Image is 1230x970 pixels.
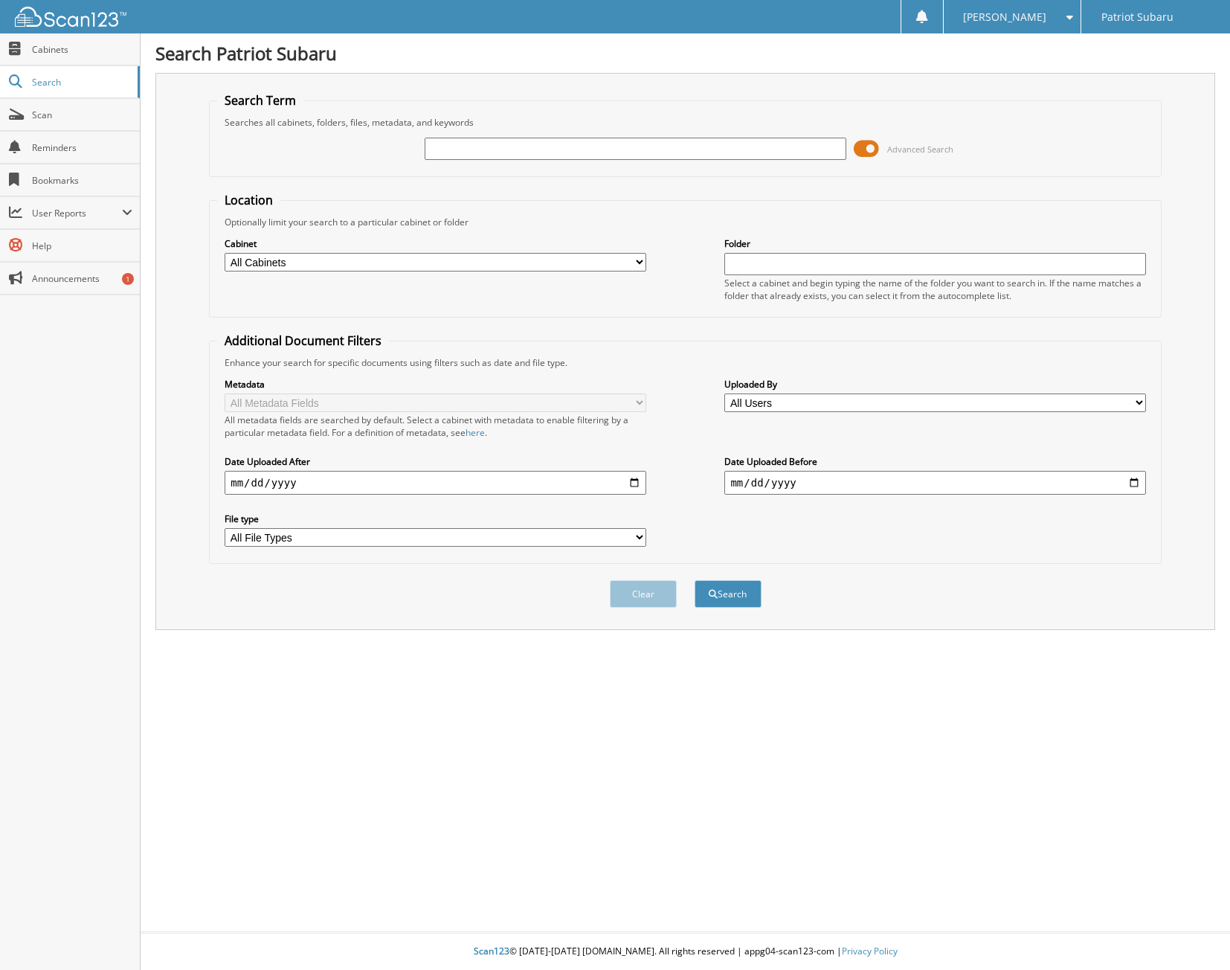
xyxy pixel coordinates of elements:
[15,7,126,27] img: scan123-logo-white.svg
[32,207,122,219] span: User Reports
[32,174,132,187] span: Bookmarks
[32,141,132,154] span: Reminders
[610,580,677,608] button: Clear
[32,43,132,56] span: Cabinets
[217,92,303,109] legend: Search Term
[466,426,485,439] a: here
[217,333,389,349] legend: Additional Document Filters
[217,116,1153,129] div: Searches all cabinets, folders, files, metadata, and keywords
[724,237,1145,250] label: Folder
[724,471,1145,495] input: end
[225,237,645,250] label: Cabinet
[225,378,645,391] label: Metadata
[724,455,1145,468] label: Date Uploaded Before
[724,378,1145,391] label: Uploaded By
[32,76,130,89] span: Search
[887,144,953,155] span: Advanced Search
[225,513,645,525] label: File type
[724,277,1145,302] div: Select a cabinet and begin typing the name of the folder you want to search in. If the name match...
[122,273,134,285] div: 1
[141,934,1230,970] div: © [DATE]-[DATE] [DOMAIN_NAME]. All rights reserved | appg04-scan123-com |
[217,216,1153,228] div: Optionally limit your search to a particular cabinet or folder
[695,580,761,608] button: Search
[155,41,1215,65] h1: Search Patriot Subaru
[217,356,1153,369] div: Enhance your search for specific documents using filters such as date and file type.
[32,109,132,121] span: Scan
[225,471,645,495] input: start
[842,945,898,957] a: Privacy Policy
[474,945,509,957] span: Scan123
[225,414,645,439] div: All metadata fields are searched by default. Select a cabinet with metadata to enable filtering b...
[963,13,1046,22] span: [PERSON_NAME]
[225,455,645,468] label: Date Uploaded After
[217,192,280,208] legend: Location
[32,240,132,252] span: Help
[1101,13,1173,22] span: Patriot Subaru
[32,272,132,285] span: Announcements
